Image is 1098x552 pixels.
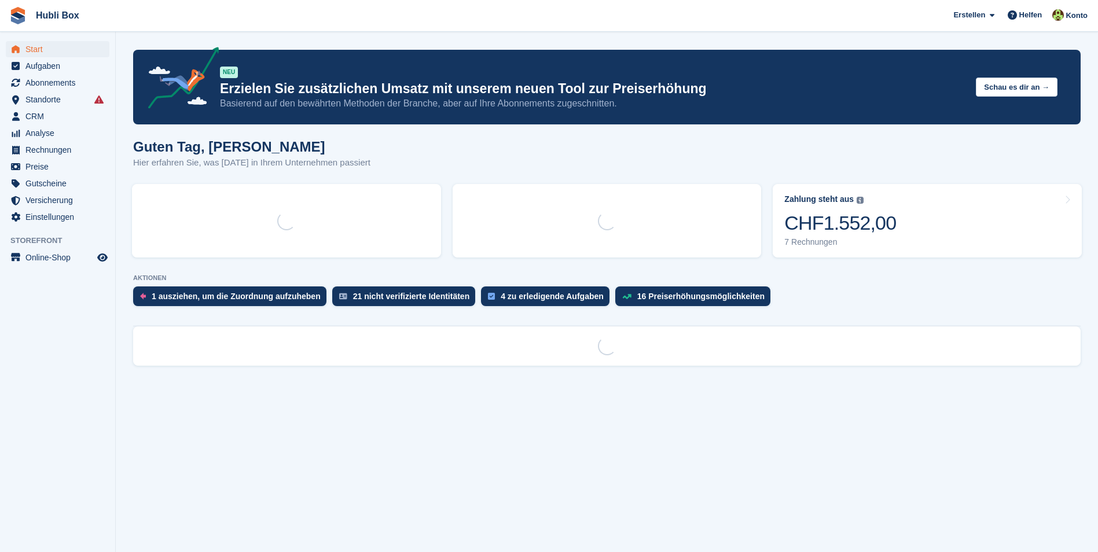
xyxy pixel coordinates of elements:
span: Storefront [10,235,115,246]
img: task-75834270c22a3079a89374b754ae025e5fb1db73e45f91037f5363f120a921f8.svg [488,293,495,300]
div: 21 nicht verifizierte Identitäten [353,292,470,301]
div: 4 zu erledigende Aufgaben [501,292,604,301]
a: 1 ausziehen, um die Zuordnung aufzuheben [133,286,332,312]
a: Hubli Box [31,6,84,25]
img: Luca Space4you [1052,9,1064,21]
a: menu [6,192,109,208]
div: NEU [220,67,238,78]
p: Hier erfahren Sie, was [DATE] in Ihrem Unternehmen passiert [133,156,370,170]
img: icon-info-grey-7440780725fd019a000dd9b08b2336e03edf1995a4989e88bcd33f0948082b44.svg [857,197,864,204]
div: 16 Preiserhöhungsmöglichkeiten [637,292,765,301]
img: price_increase_opportunities-93ffe204e8149a01c8c9dc8f82e8f89637d9d84a8eef4429ea346261dce0b2c0.svg [622,294,631,299]
a: menu [6,41,109,57]
button: Schau es dir an → [976,78,1057,97]
span: Aufgaben [25,58,95,74]
p: Basierend auf den bewährten Methoden der Branche, aber auf Ihre Abonnements zugeschnitten. [220,97,967,110]
span: Abonnements [25,75,95,91]
div: CHF1.552,00 [784,211,896,235]
span: Einstellungen [25,209,95,225]
span: Online-Shop [25,249,95,266]
div: 7 Rechnungen [784,237,896,247]
div: Zahlung steht aus [784,194,854,204]
span: CRM [25,108,95,124]
span: Erstellen [953,9,985,21]
a: menu [6,175,109,192]
a: menu [6,125,109,141]
a: menu [6,75,109,91]
a: menu [6,58,109,74]
div: 1 ausziehen, um die Zuordnung aufzuheben [152,292,321,301]
a: menu [6,91,109,108]
span: Helfen [1019,9,1042,21]
a: 21 nicht verifizierte Identitäten [332,286,482,312]
a: Zahlung steht aus CHF1.552,00 7 Rechnungen [773,184,1082,257]
img: price-adjustments-announcement-icon-8257ccfd72463d97f412b2fc003d46551f7dbcb40ab6d574587a9cd5c0d94... [138,47,219,113]
a: menu [6,108,109,124]
a: 4 zu erledigende Aufgaben [481,286,615,312]
span: Gutscheine [25,175,95,192]
span: Versicherung [25,192,95,208]
a: menu [6,142,109,158]
p: AKTIONEN [133,274,1081,282]
span: Preise [25,159,95,175]
h1: Guten Tag, [PERSON_NAME] [133,139,370,154]
img: verify_identity-adf6edd0f0f0b5bbfe63781bf79b02c33cf7c696d77639b501bdc392416b5a36.svg [339,293,347,300]
a: menu [6,209,109,225]
a: menu [6,159,109,175]
i: Es sind Fehler bei der Synchronisierung von Smart-Einträgen aufgetreten [94,95,104,104]
a: Speisekarte [6,249,109,266]
p: Erzielen Sie zusätzlichen Umsatz mit unserem neuen Tool zur Preiserhöhung [220,80,967,97]
span: Rechnungen [25,142,95,158]
a: Vorschau-Shop [96,251,109,264]
span: Analyse [25,125,95,141]
span: Standorte [25,91,95,108]
img: stora-icon-8386f47178a22dfd0bd8f6a31ec36ba5ce8667c1dd55bd0f319d3a0aa187defe.svg [9,7,27,24]
span: Konto [1066,10,1088,21]
a: 16 Preiserhöhungsmöglichkeiten [615,286,776,312]
span: Start [25,41,95,57]
img: move_outs_to_deallocate_icon-f764333ba52eb49d3ac5e1228854f67142a1ed5810a6f6cc68b1a99e826820c5.svg [140,293,146,300]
